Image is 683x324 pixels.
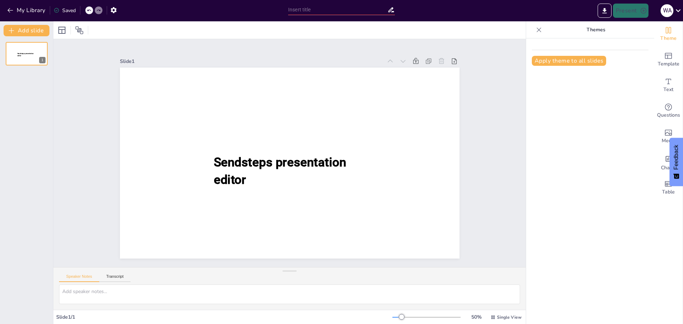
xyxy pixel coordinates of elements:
[661,4,673,17] div: W A
[663,86,673,94] span: Text
[468,314,485,320] div: 50 %
[17,53,34,57] span: Sendsteps presentation editor
[661,164,676,172] span: Charts
[54,7,76,14] div: Saved
[5,5,48,16] button: My Library
[545,21,647,38] p: Themes
[59,274,99,282] button: Speaker Notes
[532,56,606,66] button: Apply theme to all slides
[658,60,679,68] span: Template
[654,175,683,201] div: Add a table
[99,274,131,282] button: Transcript
[661,4,673,18] button: W A
[75,26,84,34] span: Position
[613,4,648,18] button: Present
[654,47,683,73] div: Add ready made slides
[120,58,383,65] div: Slide 1
[598,4,611,18] button: Export to PowerPoint
[6,42,48,65] div: Sendsteps presentation editor1
[662,188,675,196] span: Table
[288,5,387,15] input: Insert title
[4,25,49,36] button: Add slide
[669,138,683,186] button: Feedback - Show survey
[213,155,346,187] span: Sendsteps presentation editor
[56,25,68,36] div: Layout
[497,314,521,320] span: Single View
[56,314,392,320] div: Slide 1 / 1
[654,98,683,124] div: Get real-time input from your audience
[673,145,679,170] span: Feedback
[654,73,683,98] div: Add text boxes
[654,149,683,175] div: Add charts and graphs
[654,124,683,149] div: Add images, graphics, shapes or video
[654,21,683,47] div: Change the overall theme
[662,137,676,145] span: Media
[660,34,677,42] span: Theme
[39,57,46,63] div: 1
[657,111,680,119] span: Questions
